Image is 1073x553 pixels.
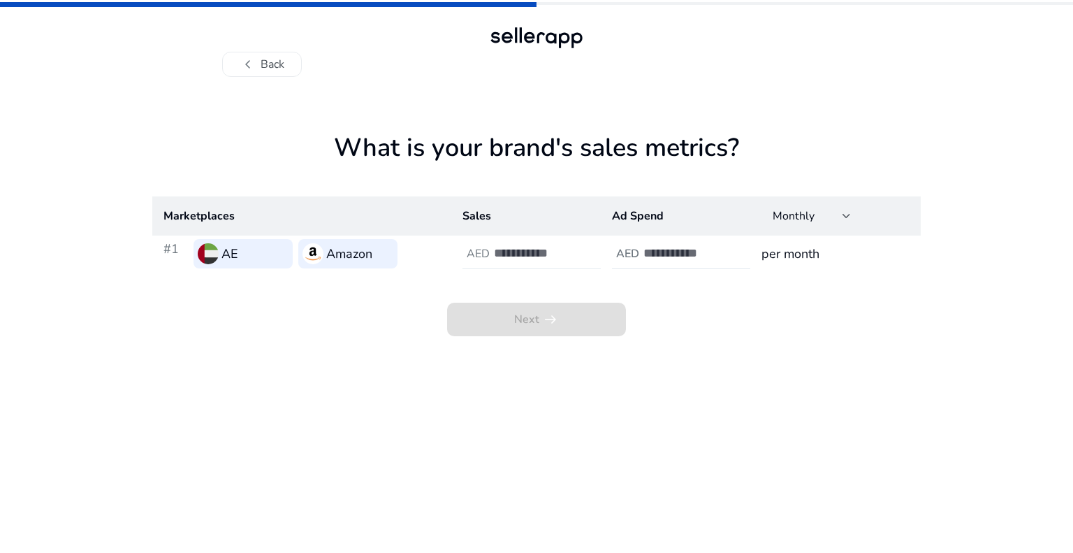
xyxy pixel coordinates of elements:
h3: AE [221,244,238,264]
span: chevron_left [240,56,256,73]
h1: What is your brand's sales metrics? [152,133,921,196]
h4: AED [467,247,490,261]
img: ae.svg [198,243,219,264]
h3: #1 [163,239,188,268]
th: Ad Spend [601,196,750,236]
th: Sales [451,196,601,236]
button: chevron_leftBack [222,52,302,77]
h4: AED [616,247,639,261]
span: Monthly [773,208,815,224]
h3: per month [761,244,910,264]
th: Marketplaces [152,196,451,236]
h3: Amazon [326,244,372,264]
